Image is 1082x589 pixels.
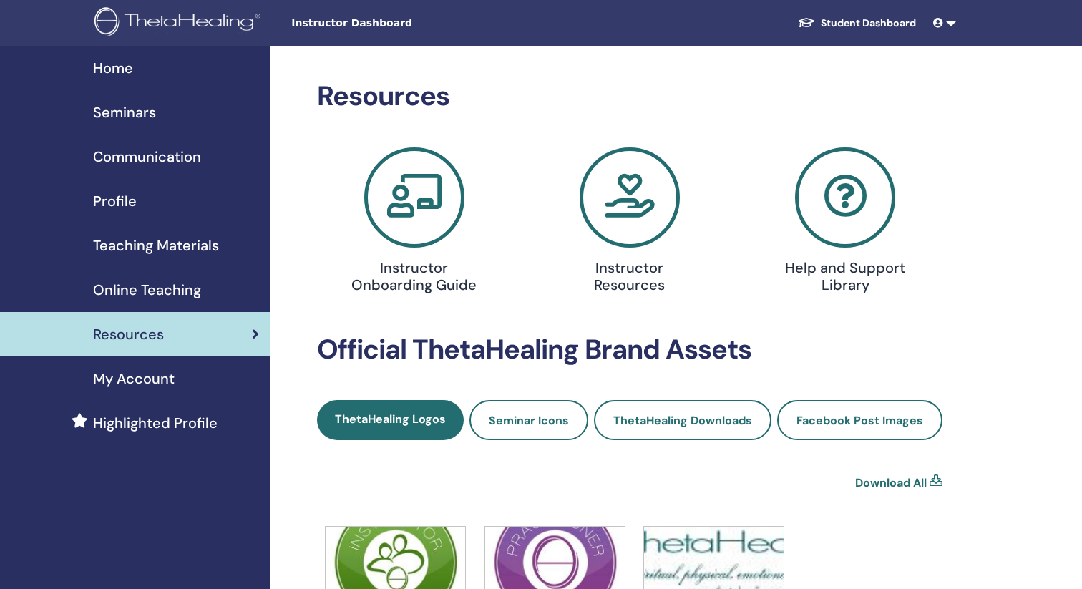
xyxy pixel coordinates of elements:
[530,147,728,299] a: Instructor Resources
[93,323,164,345] span: Resources
[345,259,484,293] h4: Instructor Onboarding Guide
[746,147,945,299] a: Help and Support Library
[93,235,219,256] span: Teaching Materials
[777,400,942,440] a: Facebook Post Images
[786,10,927,36] a: Student Dashboard
[317,334,942,366] h2: Official ThetaHealing Brand Assets
[335,412,446,427] span: ThetaHealing Logos
[489,413,569,428] span: Seminar Icons
[93,412,218,434] span: Highlighted Profile
[798,16,815,29] img: graduation-cap-white.svg
[560,259,699,293] h4: Instructor Resources
[93,190,137,212] span: Profile
[94,7,265,39] img: logo.png
[796,413,923,428] span: Facebook Post Images
[469,400,588,440] a: Seminar Icons
[776,259,915,293] h4: Help and Support Library
[93,146,201,167] span: Communication
[317,80,942,113] h2: Resources
[315,147,513,299] a: Instructor Onboarding Guide
[93,102,156,123] span: Seminars
[93,57,133,79] span: Home
[93,368,175,389] span: My Account
[291,16,506,31] span: Instructor Dashboard
[93,279,201,301] span: Online Teaching
[855,474,927,492] a: Download All
[613,413,752,428] span: ThetaHealing Downloads
[594,400,771,440] a: ThetaHealing Downloads
[317,400,464,440] a: ThetaHealing Logos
